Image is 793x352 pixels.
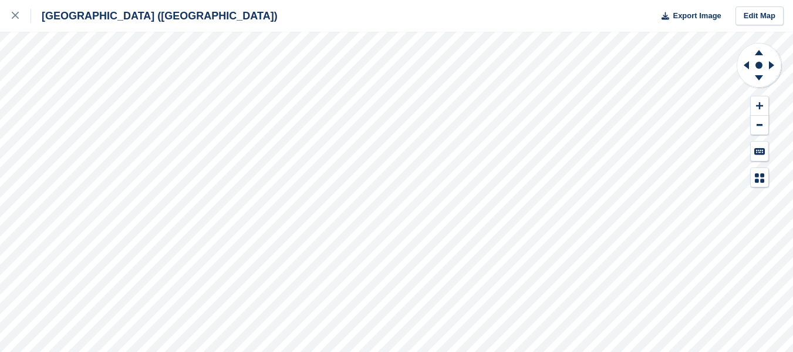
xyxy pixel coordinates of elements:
[673,10,721,22] span: Export Image
[751,142,768,161] button: Keyboard Shortcuts
[751,168,768,187] button: Map Legend
[654,6,721,26] button: Export Image
[751,116,768,135] button: Zoom Out
[31,9,278,23] div: [GEOGRAPHIC_DATA] ([GEOGRAPHIC_DATA])
[751,96,768,116] button: Zoom In
[735,6,784,26] a: Edit Map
